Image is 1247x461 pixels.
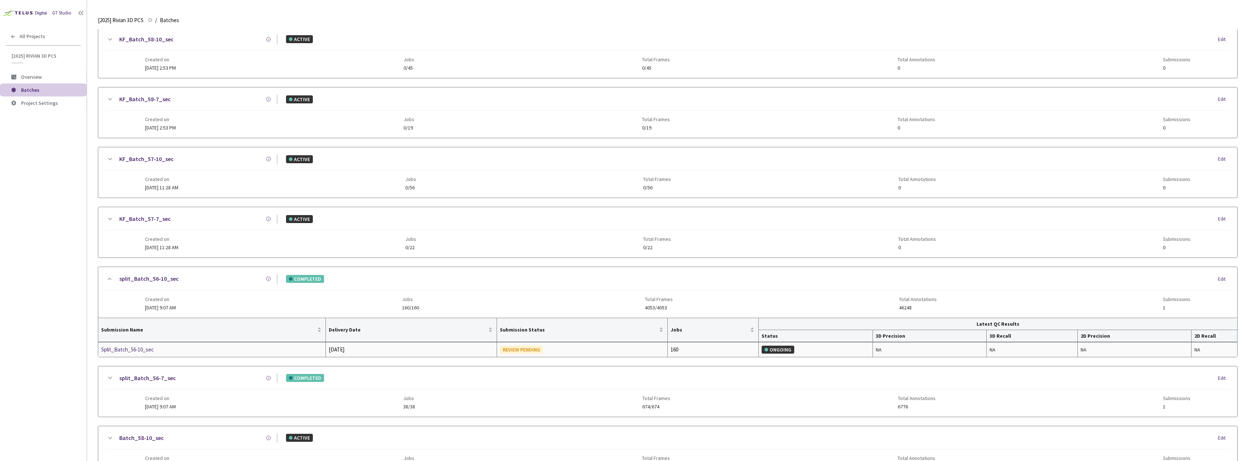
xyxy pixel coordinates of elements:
span: 0/22 [405,245,416,250]
div: [DATE] [329,345,493,354]
span: Project Settings [21,100,58,106]
div: ACTIVE [286,155,313,163]
span: Created on [145,395,176,401]
div: NA [990,346,1074,354]
th: Submission Status [497,318,668,342]
th: Submission Name [98,318,326,342]
span: Created on [145,176,178,182]
span: Created on [145,455,176,461]
div: COMPLETED [286,275,324,283]
span: Jobs [403,395,415,401]
span: Total Frames [643,236,671,242]
span: Total Frames [642,57,670,62]
div: NA [1194,346,1234,354]
a: split_Batch_56-10_sec [119,274,179,283]
div: KF_Batch_58-7_secACTIVEEditCreated on[DATE] 2:53 PMJobs0/19Total Frames0/19Total Annotations0Subm... [98,87,1237,138]
span: 46248 [899,305,937,310]
span: 0/45 [403,65,414,71]
div: Edit [1218,435,1230,442]
span: Jobs [403,57,414,62]
div: ONGOING [762,346,794,354]
div: Edit [1218,375,1230,382]
span: Created on [145,116,176,122]
span: Total Frames [643,176,671,182]
span: Submissions [1163,236,1190,242]
span: Jobs [403,116,414,122]
span: Overview [21,74,42,80]
div: REVIEW PENDING [500,346,543,354]
span: Submissions [1163,176,1190,182]
span: Jobs [402,296,419,302]
span: 38/38 [403,404,415,409]
span: Delivery Date [329,327,486,333]
span: [DATE] 11:28 AM [145,244,178,251]
span: Jobs [405,236,416,242]
div: Edit [1218,276,1230,283]
th: Latest QC Results [759,318,1237,330]
li: / [155,16,157,25]
span: Created on [145,236,178,242]
span: Created on [145,296,176,302]
span: 0 [1163,125,1190,131]
th: 3D Precision [873,330,987,342]
div: ACTIVE [286,434,313,442]
th: Delivery Date [326,318,497,342]
div: Edit [1218,96,1230,103]
span: Total Annotations [898,455,935,461]
div: ACTIVE [286,95,313,103]
div: NA [876,346,983,354]
span: Total Frames [642,116,670,122]
span: [DATE] 9:07 AM [145,304,176,311]
div: Edit [1218,156,1230,163]
span: Total Frames [642,395,670,401]
span: All Projects [20,33,45,40]
span: Created on [145,57,176,62]
span: 0/56 [405,185,416,190]
th: 2D Precision [1078,330,1192,342]
a: Split_Batch_56-10_sec [101,345,178,354]
span: 0/19 [642,125,670,131]
div: NA [1081,346,1188,354]
div: KF_Batch_57-10_secACTIVEEditCreated on[DATE] 11:28 AMJobs0/56Total Frames0/56Total Annotations0Su... [98,147,1237,198]
span: 0 [1163,185,1190,190]
span: 1 [1163,305,1190,310]
th: 2D Recall [1192,330,1237,342]
span: Submissions [1163,296,1190,302]
span: Submissions [1163,395,1190,401]
th: Status [759,330,873,342]
th: 3D Recall [987,330,1078,342]
span: 160/160 [402,305,419,310]
span: [2025] Rivian 3D PCS [12,53,76,59]
span: Submissions [1163,455,1190,461]
span: Total Annotations [898,176,936,182]
span: Submissions [1163,57,1190,62]
div: GT Studio [52,9,71,17]
span: [DATE] 2:53 PM [145,65,176,71]
span: Submissions [1163,116,1190,122]
span: [DATE] 9:07 AM [145,403,176,410]
div: Edit [1218,215,1230,223]
span: 0 [1163,65,1190,71]
span: Batches [21,87,40,93]
a: Batch_58-10_sec [119,433,164,443]
span: Total Annotations [898,116,935,122]
span: 0 [898,245,936,250]
span: 674/674 [642,404,670,409]
div: split_Batch_56-10_secCOMPLETEDEditCreated on[DATE] 9:07 AMJobs160/160Total Frames4053/4053Total A... [98,267,1237,317]
div: Edit [1218,36,1230,43]
a: KF_Batch_58-10_sec [119,35,174,44]
span: Total Frames [642,455,670,461]
span: 0/19 [403,125,414,131]
span: 0 [898,185,936,190]
a: KF_Batch_57-10_sec [119,155,174,164]
span: Jobs [405,176,416,182]
th: Jobs [668,318,759,342]
span: Batches [160,16,179,25]
div: ACTIVE [286,35,313,43]
span: Total Annotations [899,296,937,302]
span: Submission Status [500,327,658,333]
span: 1 [1163,404,1190,409]
div: split_Batch_56-7_secCOMPLETEDEditCreated on[DATE] 9:07 AMJobs38/38Total Frames674/674Total Annota... [98,366,1237,417]
span: 0/45 [642,65,670,71]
